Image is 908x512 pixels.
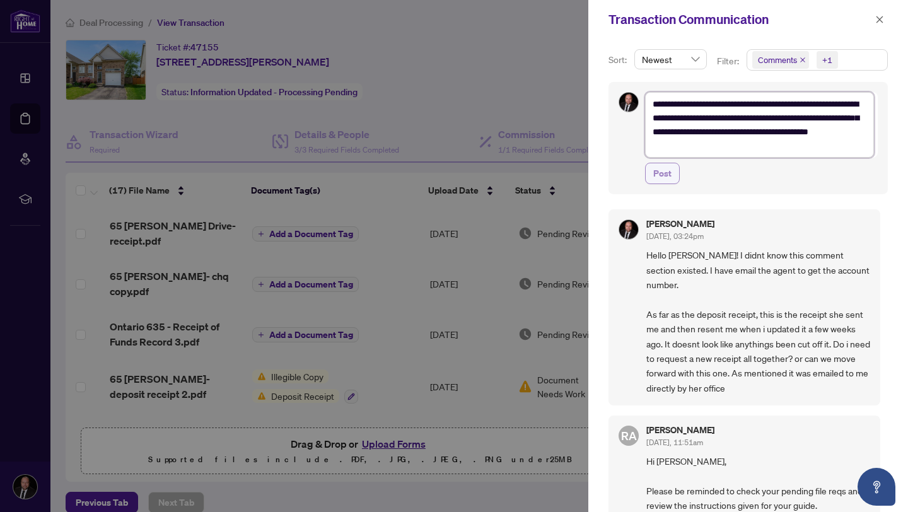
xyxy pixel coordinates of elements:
span: close [800,57,806,63]
span: [DATE], 11:51am [646,438,703,447]
button: Post [645,163,680,184]
span: Comments [758,54,797,66]
img: Profile Icon [619,220,638,239]
p: Filter: [717,54,741,68]
span: Post [653,163,672,183]
div: +1 [822,54,832,66]
span: Newest [642,50,699,69]
span: Comments [752,51,809,69]
span: [DATE], 03:24pm [646,231,704,241]
img: Profile Icon [619,93,638,112]
span: Hello [PERSON_NAME]! I didnt know this comment section existed. I have email the agent to get the... [646,248,870,395]
h5: [PERSON_NAME] [646,219,714,228]
p: Sort: [608,53,629,67]
h5: [PERSON_NAME] [646,426,714,434]
div: Transaction Communication [608,10,871,29]
span: close [875,15,884,24]
button: Open asap [858,468,895,506]
span: RA [621,427,637,445]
